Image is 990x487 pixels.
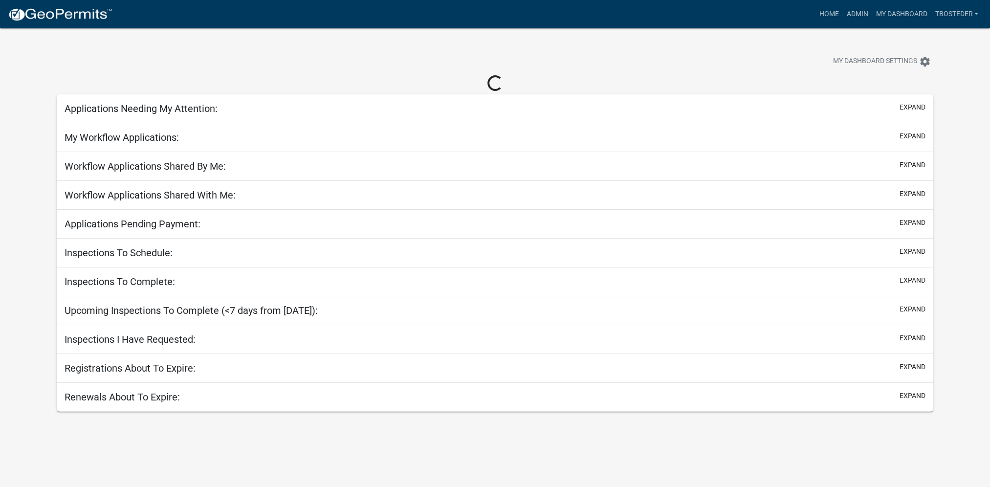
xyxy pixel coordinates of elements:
h5: Upcoming Inspections To Complete (<7 days from [DATE]): [65,305,318,316]
a: tbosteder [931,5,982,23]
a: My Dashboard [872,5,931,23]
h5: Inspections To Complete: [65,276,175,288]
span: My Dashboard Settings [833,56,917,67]
h5: My Workflow Applications: [65,132,179,143]
button: expand [900,102,925,112]
h5: Registrations About To Expire: [65,362,196,374]
button: expand [900,275,925,286]
button: expand [900,362,925,372]
h5: Workflow Applications Shared With Me: [65,189,236,201]
h5: Renewals About To Expire: [65,391,180,403]
a: Home [815,5,842,23]
button: expand [900,304,925,314]
button: expand [900,189,925,199]
h5: Applications Needing My Attention: [65,103,218,114]
button: My Dashboard Settingssettings [825,52,939,71]
h5: Workflow Applications Shared By Me: [65,160,226,172]
button: expand [900,160,925,170]
button: expand [900,333,925,343]
i: settings [919,56,931,67]
button: expand [900,131,925,141]
h5: Inspections To Schedule: [65,247,173,259]
h5: Applications Pending Payment: [65,218,200,230]
a: Admin [842,5,872,23]
h5: Inspections I Have Requested: [65,333,196,345]
button: expand [900,218,925,228]
button: expand [900,246,925,257]
button: expand [900,391,925,401]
